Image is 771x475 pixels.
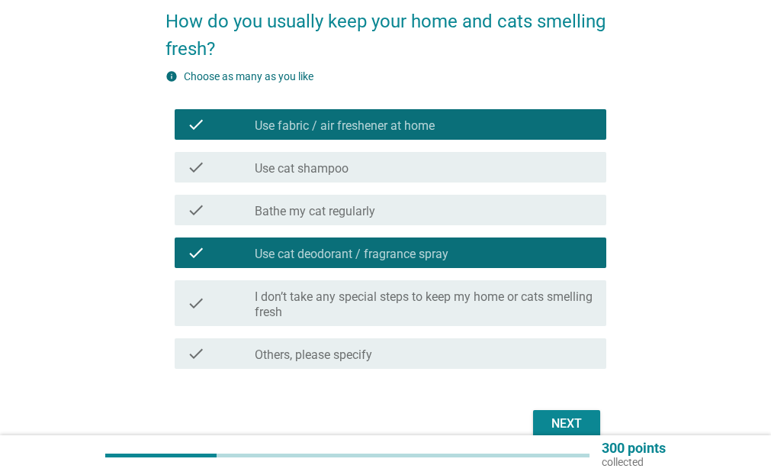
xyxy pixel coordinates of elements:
[602,441,666,455] p: 300 points
[255,247,448,262] label: Use cat deodorant / fragrance spray
[187,201,205,219] i: check
[184,70,313,82] label: Choose as many as you like
[187,286,205,320] i: check
[187,115,205,134] i: check
[533,410,600,438] button: Next
[165,70,178,82] i: info
[255,289,594,320] label: I don’t take any special steps to keep my home or cats smelling fresh
[602,455,666,469] p: collected
[255,118,435,134] label: Use fabric / air freshener at home
[255,347,372,363] label: Others, please specify
[187,344,205,363] i: check
[187,158,205,176] i: check
[255,161,349,176] label: Use cat shampoo
[255,204,375,219] label: Bathe my cat regularly
[545,415,588,433] div: Next
[187,244,205,262] i: check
